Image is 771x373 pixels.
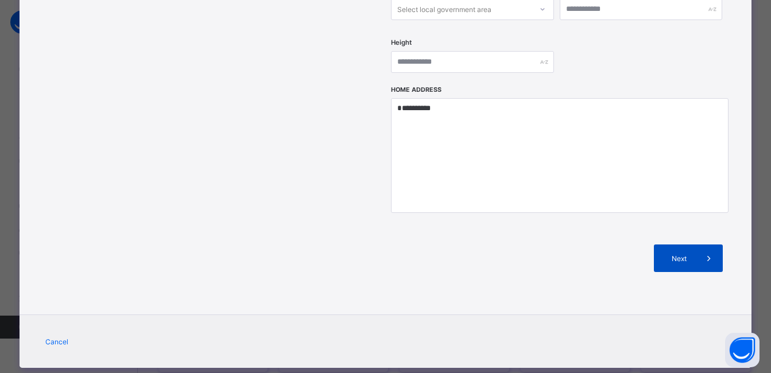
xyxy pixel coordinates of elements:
span: Cancel [45,337,68,346]
label: Height [391,38,412,46]
span: Next [662,254,695,263]
label: Home Address [391,86,441,94]
button: Open asap [725,333,760,367]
